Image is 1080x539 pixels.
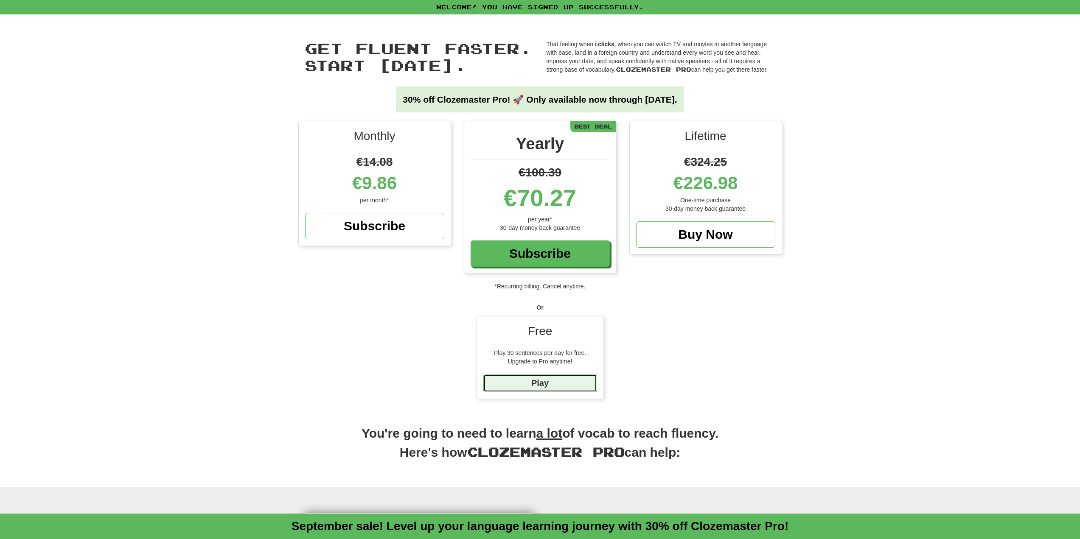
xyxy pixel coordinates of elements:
div: Play 30 sentences per day for free. [483,349,597,357]
strong: clicks [598,41,614,47]
div: 30-day money back guarantee [636,204,775,213]
strong: 30% off Clozemaster Pro! 🚀 Only available now through [DATE]. [403,95,677,104]
span: Clozemaster Pro [467,444,625,459]
span: €100.39 [519,166,561,179]
u: a lot [536,426,563,440]
div: Upgrade to Pro anytime! [483,357,597,366]
div: per year* [471,215,610,223]
p: That feeling when it , when you can watch TV and movies in another language with ease, land in a ... [547,40,776,74]
h2: You're going to need to learn of vocab to reach fluency. Here's how can help: [298,424,782,470]
a: Play [483,374,597,392]
div: €9.86 [305,170,444,196]
div: 30-day money back guarantee [471,223,610,232]
a: Subscribe [471,240,610,267]
strong: Or [536,304,543,311]
div: Yearly [471,132,610,160]
span: €324.25 [684,155,727,168]
span: Get fluent faster. Start [DATE]. [305,39,532,74]
div: Monthly [305,128,444,149]
div: Lifetime [636,128,775,149]
span: Clozemaster Pro [616,66,691,73]
span: €14.08 [356,155,393,168]
div: €70.27 [471,181,610,215]
div: Free [483,323,597,344]
div: per month* [305,196,444,204]
a: Subscribe [305,213,444,239]
div: One-time purchase [636,196,775,204]
a: September sale! Level up your language learning journey with 30% off Clozemaster Pro! [292,519,789,533]
a: Buy Now [636,221,775,248]
div: Best Deal [570,121,616,132]
div: €226.98 [636,170,775,196]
